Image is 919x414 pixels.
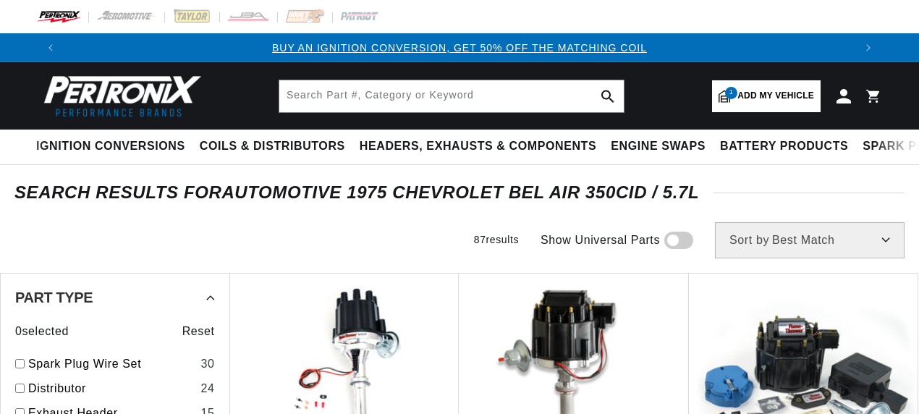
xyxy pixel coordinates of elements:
[592,80,624,112] button: search button
[65,40,854,56] div: Announcement
[182,322,215,341] span: Reset
[604,130,713,164] summary: Engine Swaps
[729,235,769,246] span: Sort by
[36,139,185,154] span: Ignition Conversions
[360,139,596,154] span: Headers, Exhausts & Components
[715,222,905,258] select: Sort by
[541,231,660,250] span: Show Universal Parts
[720,139,848,154] span: Battery Products
[36,71,203,121] img: Pertronix
[725,87,737,99] span: 1
[28,355,195,373] a: Spark Plug Wire Set
[28,379,195,398] a: Distributor
[854,33,883,62] button: Translation missing: en.sections.announcements.next_announcement
[200,139,345,154] span: Coils & Distributors
[36,33,65,62] button: Translation missing: en.sections.announcements.previous_announcement
[611,139,706,154] span: Engine Swaps
[737,89,814,103] span: Add my vehicle
[65,40,854,56] div: 1 of 3
[14,185,905,200] div: SEARCH RESULTS FOR Automotive 1975 Chevrolet Bel Air 350cid / 5.7L
[15,322,69,341] span: 0 selected
[36,130,192,164] summary: Ignition Conversions
[200,355,214,373] div: 30
[15,290,93,305] span: Part Type
[712,80,821,112] a: 1Add my vehicle
[200,379,214,398] div: 24
[713,130,855,164] summary: Battery Products
[272,42,647,54] a: BUY AN IGNITION CONVERSION, GET 50% OFF THE MATCHING COIL
[474,234,519,245] span: 87 results
[352,130,604,164] summary: Headers, Exhausts & Components
[192,130,352,164] summary: Coils & Distributors
[279,80,624,112] input: Search Part #, Category or Keyword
